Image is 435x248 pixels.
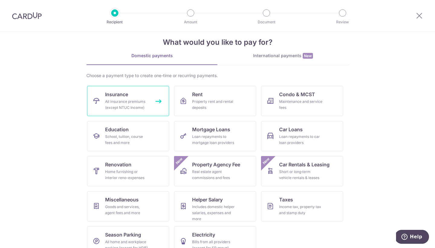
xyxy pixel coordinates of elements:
div: Loan repayments to mortgage loan providers [192,134,236,146]
span: Help [14,4,26,10]
div: Choose a payment type to create one-time or recurring payments. [86,73,349,79]
a: RentProperty rent and rental deposits [174,86,256,116]
span: Rent [192,91,203,98]
span: Electricity [192,231,215,238]
a: RenovationHome furnishing or interior reno-expenses [87,156,169,186]
span: Season Parking [105,231,141,238]
span: New [261,156,271,166]
span: Condo & MCST [279,91,315,98]
a: TaxesIncome tax, property tax and stamp duty [261,191,343,221]
span: Taxes [279,196,293,203]
h4: What would you like to pay for? [86,37,349,48]
a: Mortgage LoansLoan repayments to mortgage loan providers [174,121,256,151]
div: All insurance premiums (except NTUC Income) [105,99,149,111]
span: Car Rentals & Leasing [279,161,330,168]
p: Amount [168,19,213,25]
span: New [303,53,313,59]
div: Income tax, property tax and stamp duty [279,204,323,216]
div: Maintenance and service fees [279,99,323,111]
div: Includes domestic helper salaries, expenses and more [192,204,236,222]
a: Property Agency FeeReal estate agent commissions and feesNew [174,156,256,186]
iframe: Opens a widget where you can find more information [396,230,429,245]
div: International payments [217,53,349,59]
span: Mortgage Loans [192,126,230,133]
span: Insurance [105,91,128,98]
a: InsuranceAll insurance premiums (except NTUC Income) [87,86,169,116]
span: Education [105,126,129,133]
div: Home furnishing or interior reno-expenses [105,169,149,181]
a: Helper SalaryIncludes domestic helper salaries, expenses and more [174,191,256,221]
span: Property Agency Fee [192,161,240,168]
div: Short or long‑term vehicle rentals & leases [279,169,323,181]
span: Car Loans [279,126,303,133]
a: Car Rentals & LeasingShort or long‑term vehicle rentals & leasesNew [261,156,343,186]
p: Document [244,19,289,25]
span: Helper Salary [192,196,223,203]
a: MiscellaneousGoods and services, agent fees and more [87,191,169,221]
div: Goods and services, agent fees and more [105,204,149,216]
div: Loan repayments to car loan providers [279,134,323,146]
div: Property rent and rental deposits [192,99,236,111]
a: Car LoansLoan repayments to car loan providers [261,121,343,151]
a: Condo & MCSTMaintenance and service fees [261,86,343,116]
p: Recipient [92,19,137,25]
p: Review [320,19,365,25]
div: School, tuition, course fees and more [105,134,149,146]
div: Real estate agent commissions and fees [192,169,236,181]
span: Renovation [105,161,131,168]
img: CardUp [12,12,42,19]
span: New [174,156,184,166]
span: Miscellaneous [105,196,139,203]
a: EducationSchool, tuition, course fees and more [87,121,169,151]
div: Domestic payments [86,53,217,59]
